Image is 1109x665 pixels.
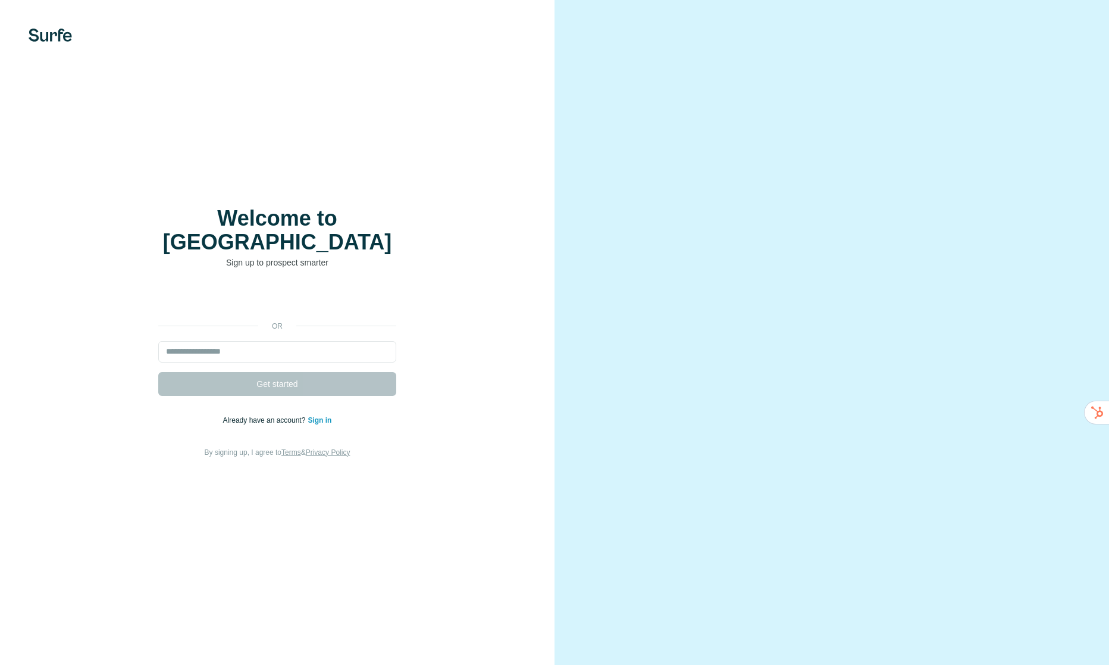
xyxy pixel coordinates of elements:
[258,321,296,332] p: or
[152,286,402,313] iframe: Sign in with Google Button
[223,416,308,424] span: Already have an account?
[158,257,396,269] p: Sign up to prospect smarter
[158,207,396,254] h1: Welcome to [GEOGRAPHIC_DATA]
[308,416,331,424] a: Sign in
[29,29,72,42] img: Surfe's logo
[306,448,350,457] a: Privacy Policy
[205,448,350,457] span: By signing up, I agree to &
[281,448,301,457] a: Terms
